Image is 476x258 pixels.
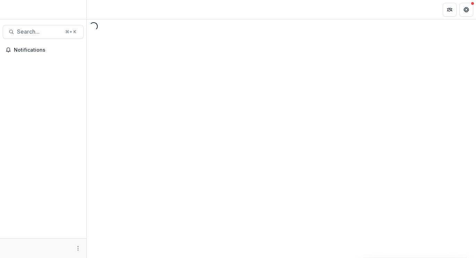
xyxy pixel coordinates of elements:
span: Search... [17,28,61,35]
button: Search... [3,25,84,39]
div: ⌘ + K [64,28,78,36]
span: Notifications [14,47,81,53]
button: Notifications [3,44,84,55]
button: More [74,244,82,252]
button: Partners [443,3,457,17]
button: Get Help [459,3,473,17]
